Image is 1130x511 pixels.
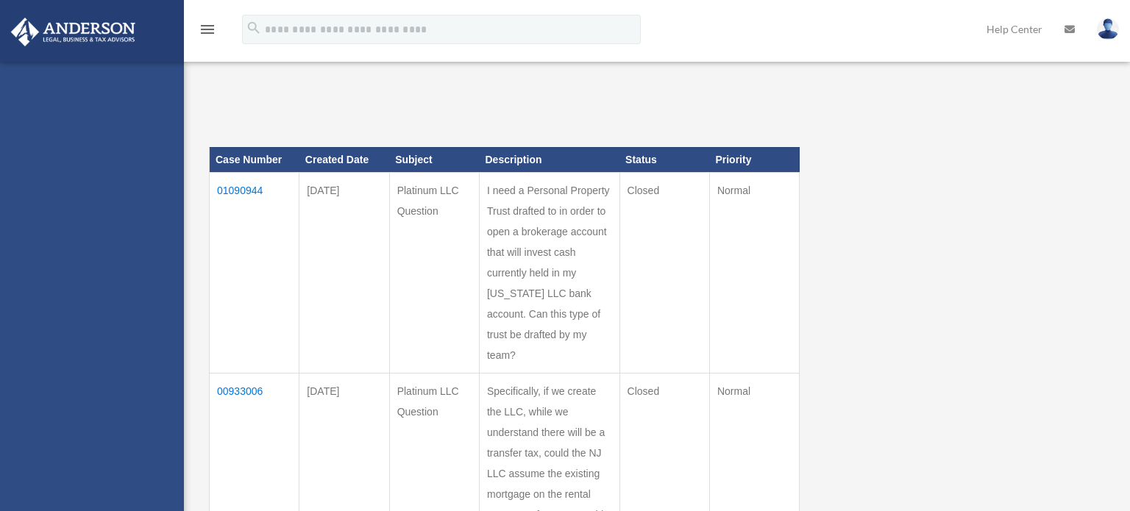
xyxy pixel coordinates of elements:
td: [DATE] [299,172,389,373]
i: search [246,20,262,36]
th: Status [619,147,709,172]
td: 01090944 [210,172,299,373]
th: Priority [709,147,799,172]
a: menu [199,26,216,38]
td: Platinum LLC Question [389,172,479,373]
i: menu [199,21,216,38]
td: Normal [709,172,799,373]
th: Created Date [299,147,389,172]
img: Anderson Advisors Platinum Portal [7,18,140,46]
th: Case Number [210,147,299,172]
img: User Pic [1097,18,1119,40]
th: Description [479,147,619,172]
td: I need a Personal Property Trust drafted to in order to open a brokerage account that will invest... [479,172,619,373]
td: Closed [619,172,709,373]
th: Subject [389,147,479,172]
